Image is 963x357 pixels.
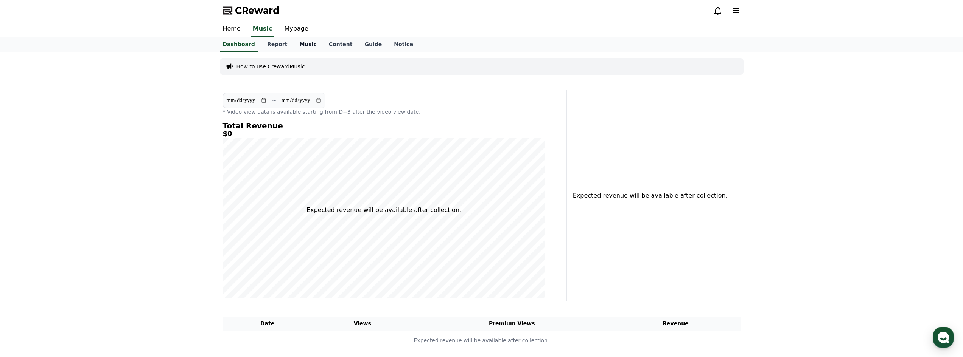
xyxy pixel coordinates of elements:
h4: Total Revenue [223,122,545,130]
a: Settings [98,240,145,258]
p: Expected revenue will be available after collection. [573,191,723,200]
a: Notice [388,37,419,52]
h5: $0 [223,130,545,138]
a: Guide [358,37,388,52]
a: How to use CrewardMusic [236,63,305,70]
th: Premium Views [413,317,611,331]
span: Home [19,251,33,257]
a: Music [251,21,274,37]
a: Music [293,37,322,52]
a: Home [217,21,247,37]
a: Home [2,240,50,258]
span: CReward [235,5,280,17]
th: Date [223,317,312,331]
span: Settings [112,251,131,257]
p: * Video view data is available starting from D+3 after the video view date. [223,108,545,116]
th: Revenue [611,317,741,331]
a: Report [261,37,294,52]
a: Content [323,37,359,52]
p: Expected revenue will be available after collection. [306,206,461,215]
a: Messages [50,240,98,258]
a: Dashboard [220,37,258,52]
p: Expected revenue will be available after collection. [223,337,740,345]
th: Views [312,317,413,331]
a: CReward [223,5,280,17]
p: ~ [272,96,277,105]
a: Mypage [278,21,314,37]
span: Messages [63,251,85,257]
